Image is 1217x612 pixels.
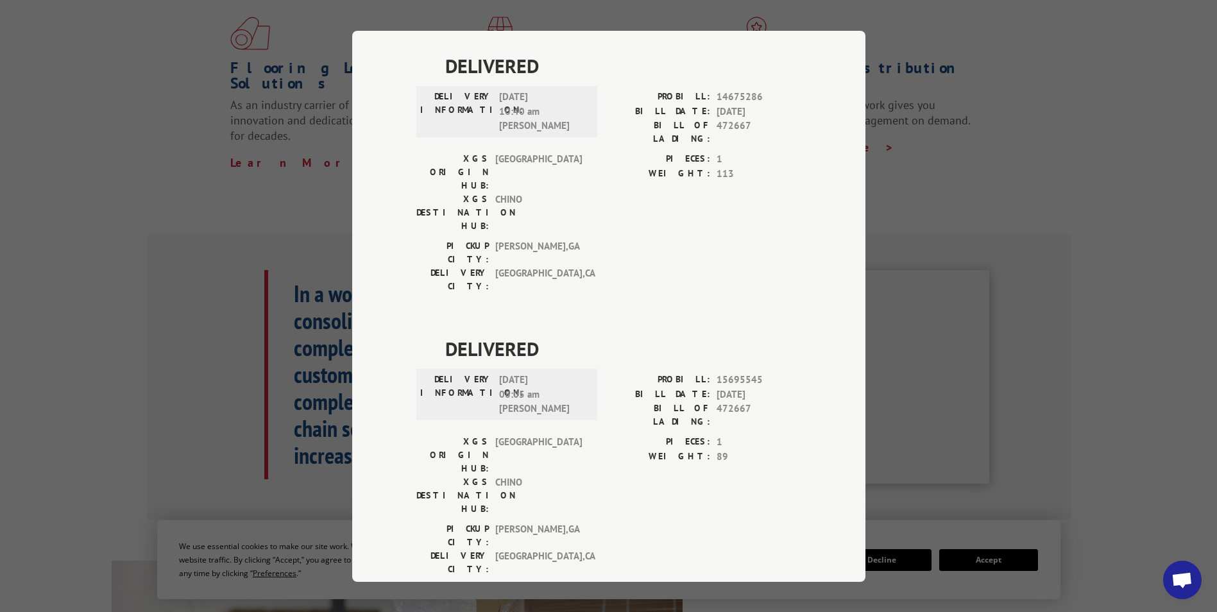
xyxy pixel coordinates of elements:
span: 472667 [717,402,801,429]
span: 15695545 [717,373,801,387]
span: 472667 [717,119,801,146]
span: [GEOGRAPHIC_DATA] , CA [495,266,582,293]
label: PROBILL: [609,373,710,387]
span: [GEOGRAPHIC_DATA] [495,152,582,192]
span: [DATE] [717,387,801,402]
label: XGS DESTINATION HUB: [416,475,489,516]
label: BILL OF LADING: [609,402,710,429]
span: [PERSON_NAME] , GA [495,239,582,266]
label: WEIGHT: [609,449,710,464]
span: [DATE] 10:40 am [PERSON_NAME] [499,90,586,133]
span: [GEOGRAPHIC_DATA] [495,435,582,475]
label: DELIVERY CITY: [416,266,489,293]
label: PIECES: [609,152,710,167]
label: WEIGHT: [609,166,710,181]
span: DELIVERED [445,334,801,363]
div: Open chat [1163,561,1202,599]
label: XGS ORIGIN HUB: [416,152,489,192]
span: 14675286 [717,90,801,105]
span: 89 [717,449,801,464]
label: DELIVERY INFORMATION: [420,90,493,133]
span: CHINO [495,192,582,233]
span: 113 [717,166,801,181]
span: 1 [717,435,801,450]
label: DELIVERY CITY: [416,549,489,576]
label: PICKUP CITY: [416,239,489,266]
label: PIECES: [609,435,710,450]
label: XGS DESTINATION HUB: [416,192,489,233]
span: [DATE] 08:05 am [PERSON_NAME] [499,373,586,416]
label: PICKUP CITY: [416,522,489,549]
label: XGS ORIGIN HUB: [416,435,489,475]
label: DELIVERY INFORMATION: [420,373,493,416]
span: DELIVERED [445,51,801,80]
span: CHINO [495,475,582,516]
label: BILL DATE: [609,104,710,119]
span: [GEOGRAPHIC_DATA] , CA [495,549,582,576]
label: BILL OF LADING: [609,119,710,146]
span: [PERSON_NAME] , GA [495,522,582,549]
span: 1 [717,152,801,167]
label: PROBILL: [609,90,710,105]
span: [DATE] [717,104,801,119]
label: BILL DATE: [609,387,710,402]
